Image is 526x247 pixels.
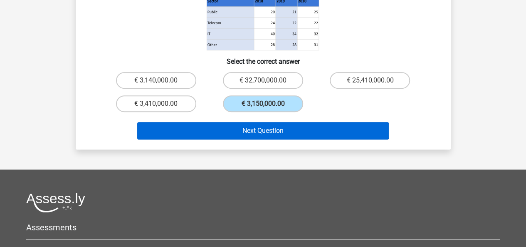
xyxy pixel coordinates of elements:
label: € 3,410,000.00 [116,95,196,112]
img: Assessly logo [26,193,85,212]
label: € 32,700,000.00 [223,72,303,89]
h5: Assessments [26,222,500,232]
button: Next Question [137,122,389,140]
label: € 25,410,000.00 [330,72,410,89]
label: € 3,150,000.00 [223,95,303,112]
h6: Select the correct answer [89,51,437,65]
label: € 3,140,000.00 [116,72,196,89]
